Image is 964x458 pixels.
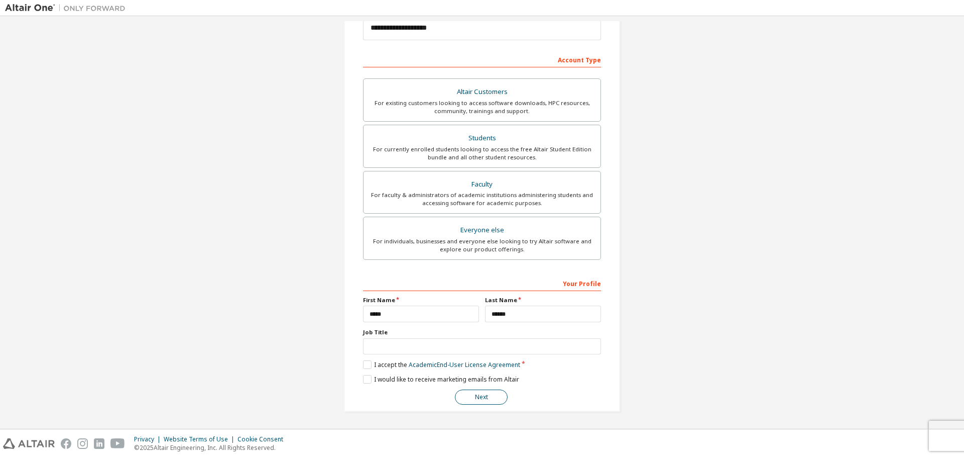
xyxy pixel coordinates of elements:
[164,435,237,443] div: Website Terms of Use
[370,223,594,237] div: Everyone else
[363,328,601,336] label: Job Title
[370,145,594,161] div: For currently enrolled students looking to access the free Altair Student Edition bundle and all ...
[3,438,55,449] img: altair_logo.svg
[94,438,104,449] img: linkedin.svg
[363,360,520,369] label: I accept the
[409,360,520,369] a: Academic End-User License Agreement
[370,191,594,207] div: For faculty & administrators of academic institutions administering students and accessing softwa...
[363,275,601,291] div: Your Profile
[363,296,479,304] label: First Name
[370,177,594,192] div: Faculty
[363,375,519,384] label: I would like to receive marketing emails from Altair
[370,85,594,99] div: Altair Customers
[134,435,164,443] div: Privacy
[5,3,131,13] img: Altair One
[455,390,508,405] button: Next
[237,435,289,443] div: Cookie Consent
[370,237,594,253] div: For individuals, businesses and everyone else looking to try Altair software and explore our prod...
[134,443,289,452] p: © 2025 Altair Engineering, Inc. All Rights Reserved.
[370,99,594,115] div: For existing customers looking to access software downloads, HPC resources, community, trainings ...
[110,438,125,449] img: youtube.svg
[363,51,601,67] div: Account Type
[370,131,594,145] div: Students
[61,438,71,449] img: facebook.svg
[77,438,88,449] img: instagram.svg
[485,296,601,304] label: Last Name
